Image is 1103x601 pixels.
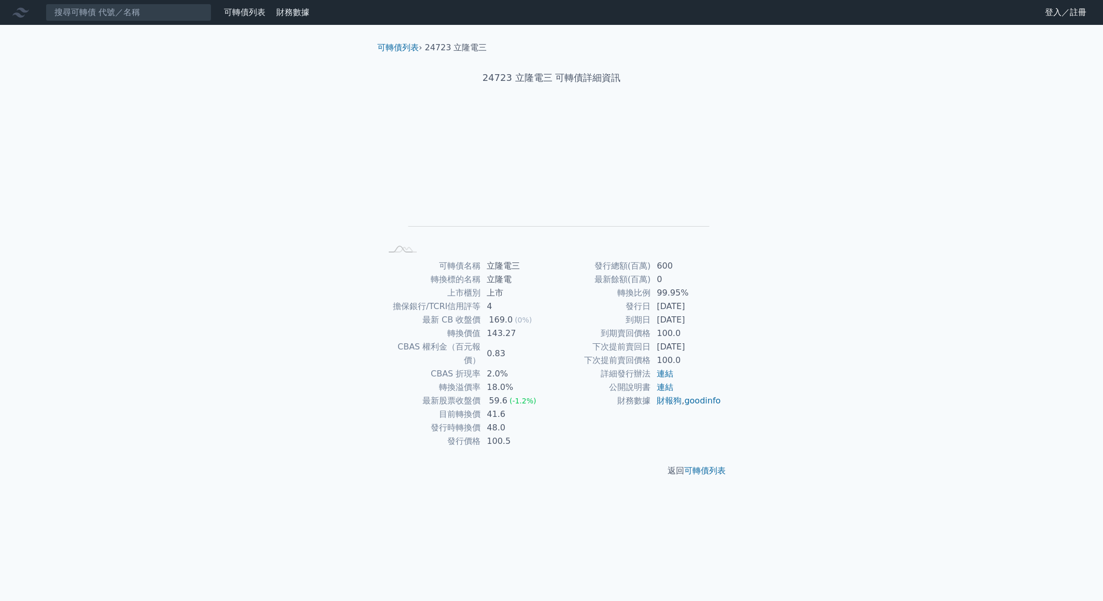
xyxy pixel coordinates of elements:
td: CBAS 權利金（百元報價） [381,340,480,367]
td: 擔保銀行/TCRI信用評等 [381,300,480,313]
td: 最新股票收盤價 [381,394,480,408]
td: 18.0% [480,381,551,394]
td: 最新餘額(百萬) [551,273,651,286]
a: 可轉債列表 [684,466,726,476]
h1: 24723 立隆電三 可轉債詳細資訊 [369,71,734,85]
td: 發行總額(百萬) [551,259,651,273]
td: 上市 [480,286,551,300]
td: CBAS 折現率 [381,367,480,381]
span: (-1.2%) [510,397,536,405]
div: 169.0 [487,313,515,327]
a: 登入／註冊 [1037,4,1095,21]
p: 返回 [369,465,734,477]
td: 發行價格 [381,435,480,448]
a: 財報狗 [657,396,682,406]
td: [DATE] [651,300,722,313]
td: 公開說明書 [551,381,651,394]
td: 143.27 [480,327,551,340]
td: 立隆電三 [480,259,551,273]
td: 0.83 [480,340,551,367]
td: 41.6 [480,408,551,421]
td: 100.0 [651,327,722,340]
td: , [651,394,722,408]
td: 下次提前賣回日 [551,340,651,354]
td: 100.5 [480,435,551,448]
a: goodinfo [684,396,720,406]
td: 轉換標的名稱 [381,273,480,286]
li: 24723 立隆電三 [425,41,487,54]
input: 搜尋可轉債 代號／名稱 [46,4,211,21]
td: 轉換價值 [381,327,480,340]
td: 發行時轉換價 [381,421,480,435]
td: 立隆電 [480,273,551,286]
li: › [377,41,422,54]
td: 100.0 [651,354,722,367]
td: 詳細發行辦法 [551,367,651,381]
g: Chart [399,118,710,242]
td: 轉換溢價率 [381,381,480,394]
td: 財務數據 [551,394,651,408]
a: 可轉債列表 [224,7,265,17]
td: 48.0 [480,421,551,435]
td: 上市櫃別 [381,286,480,300]
td: 下次提前賣回價格 [551,354,651,367]
td: 99.95% [651,286,722,300]
a: 財務數據 [276,7,309,17]
td: 轉換比例 [551,286,651,300]
td: 2.0% [480,367,551,381]
a: 連結 [657,382,673,392]
td: [DATE] [651,313,722,327]
td: 可轉債名稱 [381,259,480,273]
a: 連結 [657,369,673,379]
td: 最新 CB 收盤價 [381,313,480,327]
td: 到期日 [551,313,651,327]
div: 59.6 [487,394,510,408]
td: 0 [651,273,722,286]
td: 600 [651,259,722,273]
td: [DATE] [651,340,722,354]
span: (0%) [515,316,532,324]
a: 可轉債列表 [377,43,419,52]
td: 4 [480,300,551,313]
td: 發行日 [551,300,651,313]
td: 目前轉換價 [381,408,480,421]
td: 到期賣回價格 [551,327,651,340]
